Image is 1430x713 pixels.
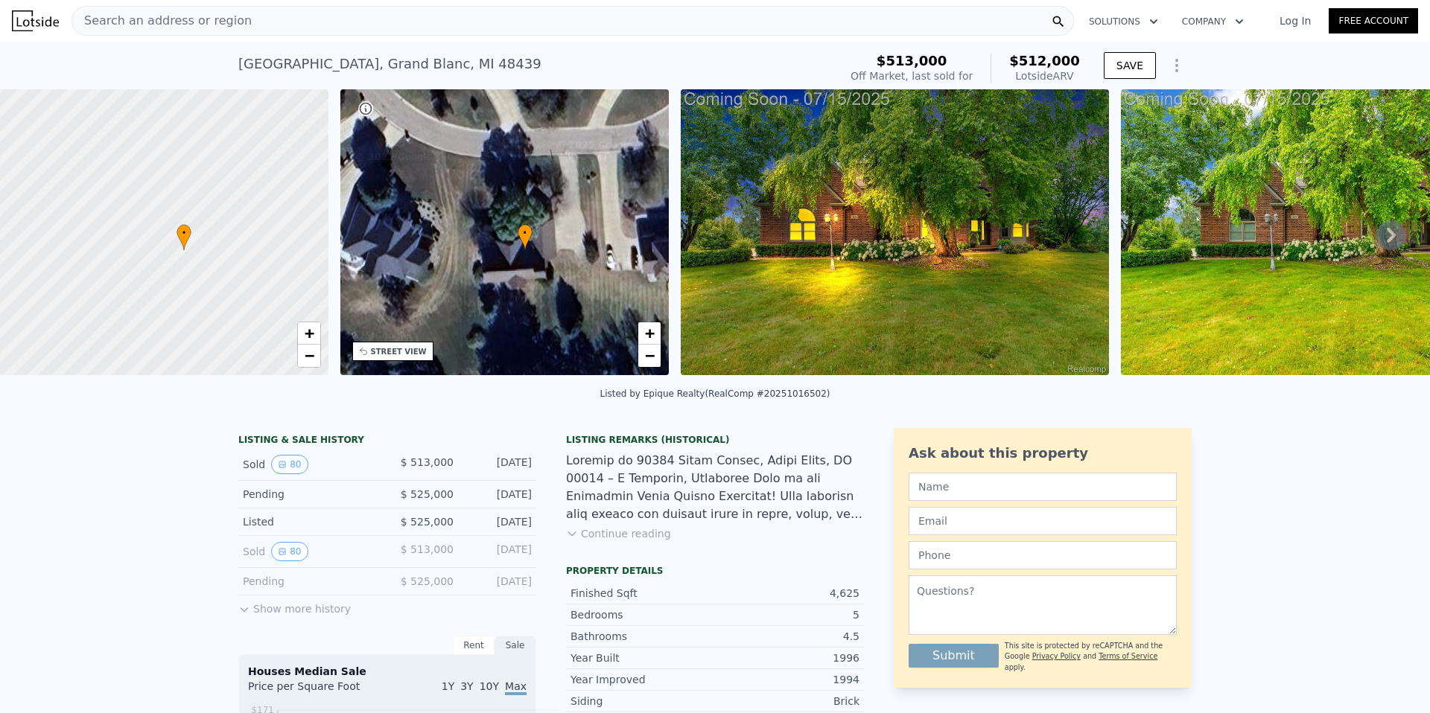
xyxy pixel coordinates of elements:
[371,346,427,357] div: STREET VIEW
[453,636,495,655] div: Rent
[495,636,536,655] div: Sale
[909,507,1177,535] input: Email
[1032,652,1081,660] a: Privacy Policy
[638,345,661,367] a: Zoom out
[715,629,859,644] div: 4.5
[1009,53,1080,68] span: $512,000
[715,586,859,601] div: 4,625
[1170,8,1256,35] button: Company
[238,595,351,616] button: Show more history
[401,456,454,468] span: $ 513,000
[243,542,375,561] div: Sold
[243,455,375,474] div: Sold
[505,680,527,695] span: Max
[271,455,308,474] button: View historical data
[909,443,1177,464] div: Ask about this property
[571,672,715,687] div: Year Improved
[1009,68,1080,83] div: Lotside ARV
[401,488,454,500] span: $ 525,000
[715,650,859,665] div: 1996
[1077,8,1170,35] button: Solutions
[571,694,715,709] div: Siding
[645,324,655,342] span: +
[600,389,830,399] div: Listed by Epique Realty (RealComp #20251016502)
[909,644,999,668] button: Submit
[715,672,859,687] div: 1994
[518,226,533,240] span: •
[465,514,532,529] div: [DATE]
[566,565,864,577] div: Property details
[1104,52,1156,79] button: SAVE
[177,224,191,250] div: •
[465,455,532,474] div: [DATE]
[571,607,715,622] div: Bedrooms
[1262,13,1329,28] a: Log In
[715,607,859,622] div: 5
[177,226,191,240] span: •
[681,89,1109,375] img: Sale: 167099863 Parcel: 44201907
[571,650,715,665] div: Year Built
[243,514,375,529] div: Listed
[480,680,499,692] span: 10Y
[851,68,973,83] div: Off Market, last sold for
[909,541,1177,569] input: Phone
[909,473,1177,501] input: Name
[248,679,387,703] div: Price per Square Foot
[566,526,671,541] button: Continue reading
[401,543,454,555] span: $ 513,000
[243,487,375,502] div: Pending
[1329,8,1418,33] a: Free Account
[238,434,536,449] div: LISTING & SALE HISTORY
[465,487,532,502] div: [DATE]
[298,322,320,345] a: Zoom in
[401,575,454,587] span: $ 525,000
[566,452,864,523] div: Loremip do 90384 Sitam Consec, Adipi Elits, DO 00014 – E Temporin, Utlaboree Dolo ma ali Enimadmi...
[715,694,859,709] div: Brick
[442,680,454,692] span: 1Y
[248,664,527,679] div: Houses Median Sale
[645,346,655,365] span: −
[72,12,252,30] span: Search an address or region
[460,680,473,692] span: 3Y
[12,10,59,31] img: Lotside
[1005,641,1177,673] div: This site is protected by reCAPTCHA and the Google and apply.
[518,224,533,250] div: •
[401,516,454,528] span: $ 525,000
[1099,652,1157,660] a: Terms of Service
[238,54,541,74] div: [GEOGRAPHIC_DATA] , Grand Blanc , MI 48439
[638,322,661,345] a: Zoom in
[243,574,375,589] div: Pending
[571,629,715,644] div: Bathrooms
[465,574,532,589] div: [DATE]
[465,542,532,561] div: [DATE]
[298,345,320,367] a: Zoom out
[566,434,864,446] div: Listing Remarks (Historical)
[271,542,308,561] button: View historical data
[877,53,947,68] span: $513,000
[304,346,314,365] span: −
[1162,51,1192,80] button: Show Options
[304,324,314,342] span: +
[571,586,715,601] div: Finished Sqft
